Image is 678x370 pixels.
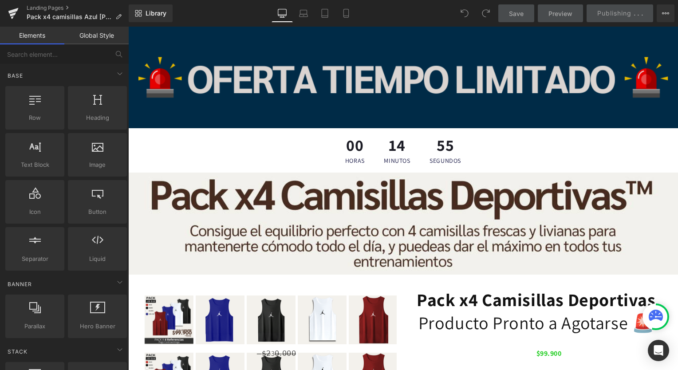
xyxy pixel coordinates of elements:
span: minutos [256,131,282,137]
span: 55 [301,110,333,131]
a: Global Style [64,27,129,44]
span: Stack [7,347,28,356]
a: Desktop [272,4,293,22]
span: Text Block [8,160,62,169]
img: Esqueleto X4 [B,AR,N,R] Jor [118,269,167,318]
span: Image [71,160,124,169]
button: Redo [477,4,495,22]
img: Esqueleto X4 [B,AR,N,R] Jor [16,269,65,318]
a: Preview [538,4,583,22]
span: Preview [548,9,572,18]
span: segundos [301,131,333,137]
button: Undo [456,4,473,22]
span: horas [217,131,237,137]
span: Separator [8,254,62,264]
b: Pack x4 Camisillas Deportivas [288,261,527,284]
span: Pack x4 camisillas Azul [PERSON_NAME] [27,13,112,20]
img: Esqueleto X4 [B,AR,N,R] Jor [67,269,116,318]
span: 14 [256,110,282,131]
span: Parallax [8,322,62,331]
img: Esqueleto X4 [B,AR,N,R] Jor [221,269,269,318]
span: Library [146,9,166,17]
span: Heading [71,113,124,122]
span: Liquid [71,254,124,264]
a: Laptop [293,4,314,22]
a: Landing Pages [27,4,129,12]
span: $99.900 [408,322,434,331]
span: Base [7,71,24,80]
a: Tablet [314,4,335,22]
h1: Producto Pronto a Agotarse 🚨 [282,284,535,307]
div: Open Intercom Messenger [648,340,669,361]
span: Banner [7,280,33,288]
span: Save [509,9,524,18]
span: Button [71,207,124,216]
span: 00 [217,110,237,131]
span: Row [8,113,62,122]
img: Esqueleto X4 [B,AR,N,R] Jor [169,269,218,318]
a: Mobile [335,4,357,22]
span: Icon [8,207,62,216]
span: Hero Banner [71,322,124,331]
a: New Library [129,4,173,22]
button: More [657,4,674,22]
p: ̶$̶2̶30̶.̶0̶0̶0̶ [133,321,408,334]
